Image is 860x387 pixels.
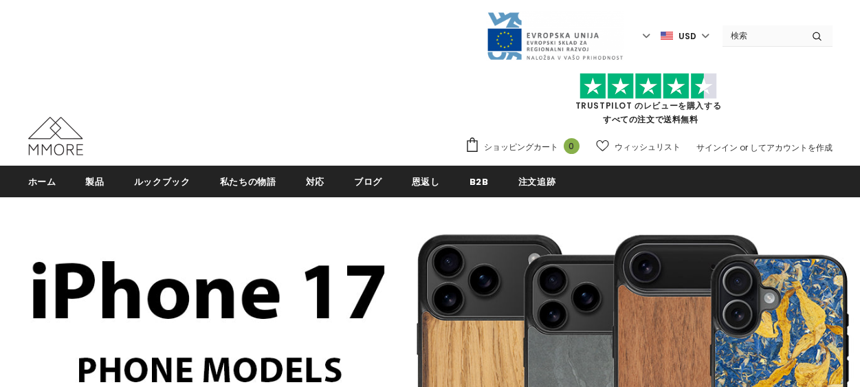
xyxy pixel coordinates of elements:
span: 私たちの物語 [220,175,276,188]
a: ウィッシュリスト [596,135,681,159]
span: 注文追跡 [518,175,556,188]
span: B2B [470,175,489,188]
a: ホーム [28,166,56,197]
span: すべての注文で送料無料 [465,79,833,125]
a: 対応 [306,166,324,197]
a: B2B [470,166,489,197]
img: トラスト・パイロット・スターズ [580,73,717,100]
img: ジャブニ・ラズピス [486,11,624,61]
span: or [740,142,748,153]
input: Search Site [723,25,802,45]
a: ルックブック [134,166,190,197]
span: USD [679,30,696,43]
a: ショッピングカート 0 [465,137,586,157]
span: 製品 [85,175,104,188]
img: MMOREのケース [28,117,83,155]
a: Trustpilot のレビューを購入する [575,100,722,111]
span: 恩返し [412,175,440,188]
a: ブログ [354,166,382,197]
a: 私たちの物語 [220,166,276,197]
span: ブログ [354,175,382,188]
a: 製品 [85,166,104,197]
img: USD [661,30,673,42]
a: 注文追跡 [518,166,556,197]
span: 対応 [306,175,324,188]
span: ウィッシュリスト [615,140,681,154]
a: サインイン [696,142,738,153]
a: 恩返し [412,166,440,197]
a: してアカウントを作成 [750,142,833,153]
a: ジャブニ・ラズピス [486,30,624,41]
span: ショッピングカート [484,140,558,154]
span: 0 [564,138,580,154]
span: ルックブック [134,175,190,188]
span: ホーム [28,175,56,188]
